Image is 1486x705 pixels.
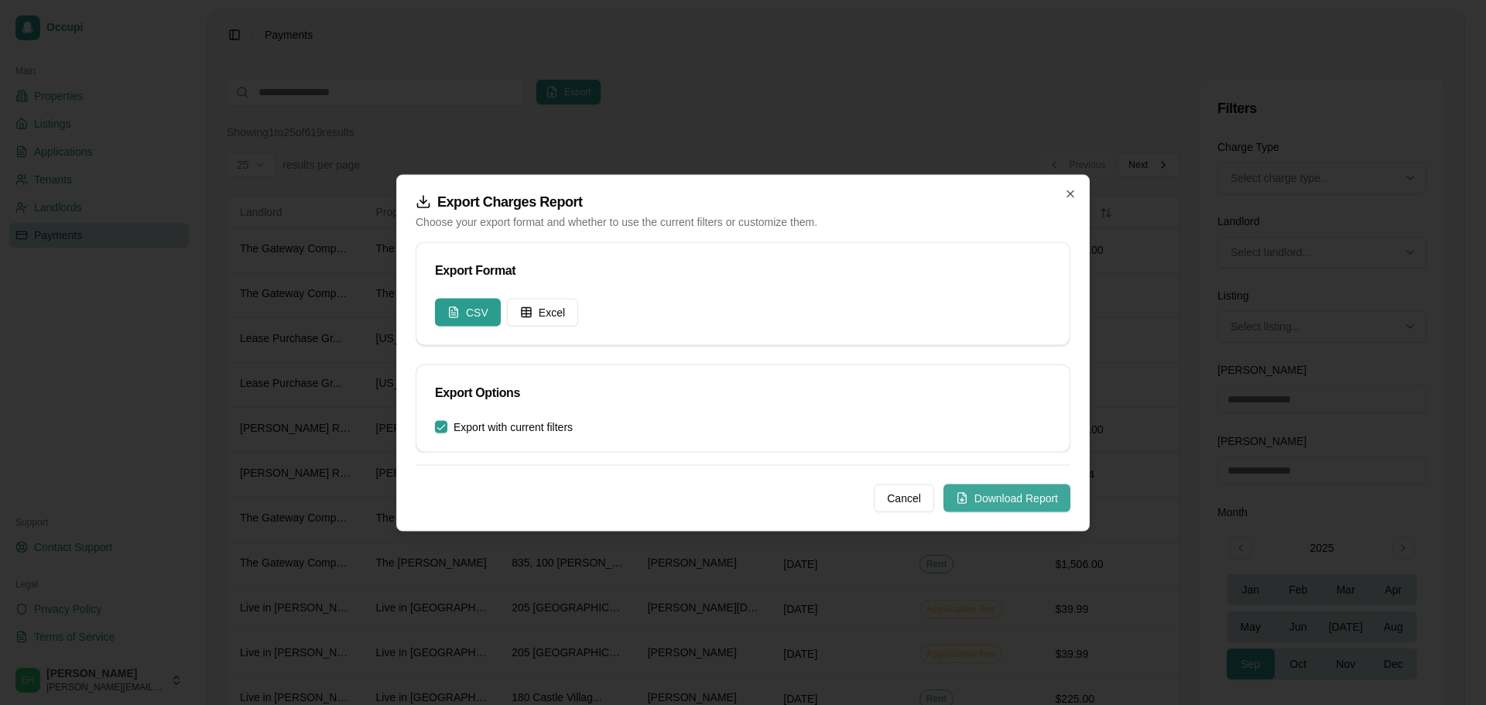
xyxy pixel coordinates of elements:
button: Download Report [943,484,1070,512]
p: Choose your export format and whether to use the current filters or customize them. [416,214,1070,229]
div: Export Options [435,383,1051,402]
label: Export with current filters [454,421,573,432]
button: Excel [507,298,578,326]
div: Export Format [435,261,1051,279]
button: Cancel [874,484,934,512]
h2: Export Charges Report [416,193,1070,209]
button: CSV [435,298,501,326]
